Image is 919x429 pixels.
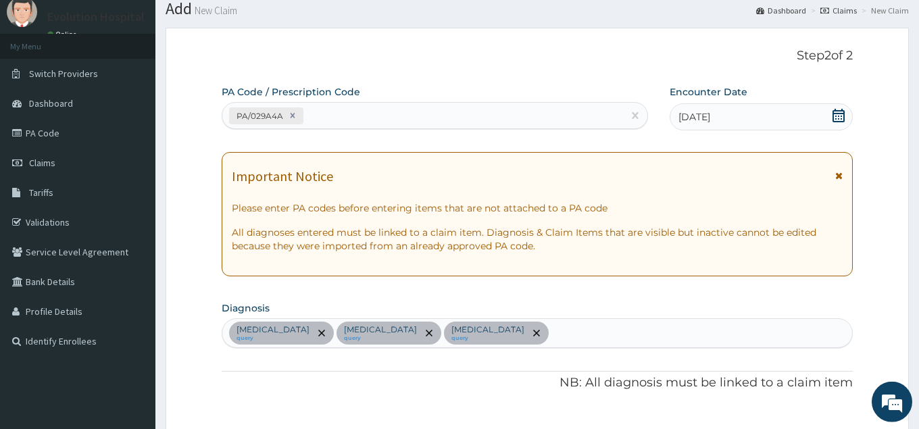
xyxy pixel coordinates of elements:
[232,108,285,124] div: PA/029A4A
[344,324,417,335] p: [MEDICAL_DATA]
[25,68,55,101] img: d_794563401_company_1708531726252_794563401
[47,30,80,39] a: Online
[70,76,227,93] div: Chat with us now
[29,186,53,199] span: Tariffs
[222,301,270,315] label: Diagnosis
[222,374,852,392] p: NB: All diagnosis must be linked to a claim item
[78,128,187,265] span: We're online!
[232,226,842,253] p: All diagnoses entered must be linked to a claim item. Diagnosis & Claim Items that are visible bu...
[756,5,806,16] a: Dashboard
[451,324,524,335] p: [MEDICAL_DATA]
[530,327,543,339] span: remove selection option
[222,49,852,64] p: Step 2 of 2
[423,327,435,339] span: remove selection option
[237,324,309,335] p: [MEDICAL_DATA]
[858,5,909,16] li: New Claim
[29,68,98,80] span: Switch Providers
[192,5,237,16] small: New Claim
[222,85,360,99] label: PA Code / Prescription Code
[670,85,747,99] label: Encounter Date
[29,97,73,109] span: Dashboard
[237,335,309,342] small: query
[222,7,254,39] div: Minimize live chat window
[678,110,710,124] span: [DATE]
[232,169,333,184] h1: Important Notice
[29,157,55,169] span: Claims
[232,201,842,215] p: Please enter PA codes before entering items that are not attached to a PA code
[316,327,328,339] span: remove selection option
[47,11,145,23] p: Evolution Hospital
[451,335,524,342] small: query
[820,5,857,16] a: Claims
[7,286,257,333] textarea: Type your message and hit 'Enter'
[344,335,417,342] small: query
